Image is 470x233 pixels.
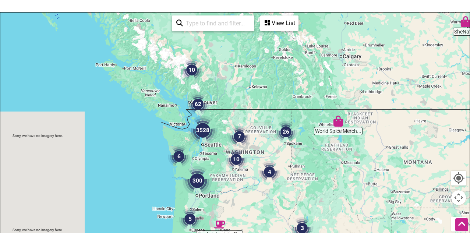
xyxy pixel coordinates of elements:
[214,219,225,230] div: Turtle Island Coffee
[451,171,466,186] button: Your Location
[187,93,209,115] div: 62
[261,16,298,30] div: View List
[260,15,298,31] div: See a list of the visible businesses
[275,121,297,143] div: 26
[451,190,466,205] button: Map camera controls
[333,116,344,127] div: World Spice Merchants
[455,218,468,231] div: Scroll Back to Top
[181,59,203,81] div: 10
[451,217,466,232] button: Drag Pegman onto the map to open Street View
[179,208,201,230] div: 5
[228,126,250,148] div: 7
[258,161,280,183] div: 4
[172,15,254,31] div: Type to search and filter
[225,148,247,170] div: 10
[168,145,190,167] div: 6
[183,166,212,195] div: 300
[183,16,250,31] input: Type to find and filter...
[188,116,218,145] div: 3528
